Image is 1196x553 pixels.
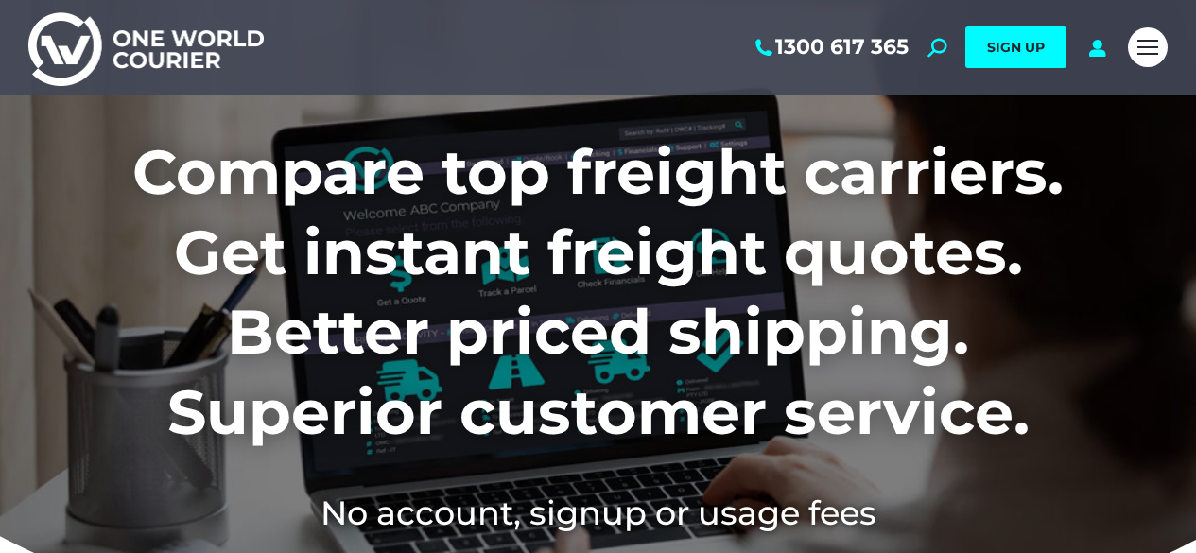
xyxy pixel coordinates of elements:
[965,26,1066,68] a: SIGN UP
[28,132,1168,452] h1: Compare top freight carriers. Get instant freight quotes. Better priced shipping. Superior custom...
[1128,27,1168,67] a: Mobile menu icon
[987,39,1045,56] span: SIGN UP
[28,490,1168,536] h2: No account, signup or usage fees
[28,9,264,86] img: One World Courier
[752,35,909,60] a: 1300 617 365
